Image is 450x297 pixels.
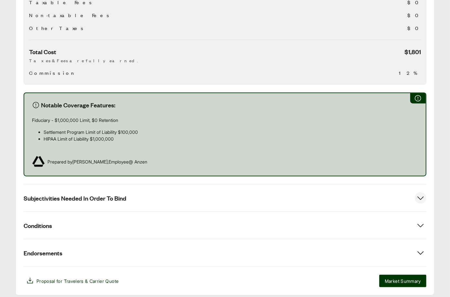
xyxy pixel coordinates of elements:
span: Notable Coverage Features: [41,101,115,109]
button: Subjectivities Needed In Order To Bind [24,184,426,212]
span: Conditions [24,222,52,230]
span: Proposal for [37,278,119,284]
span: Commission [29,69,77,77]
span: & Carrier Quote [85,278,119,284]
span: Other Taxes [29,24,86,32]
p: Taxes & Fees are fully earned. [29,57,421,64]
button: Market Summary [379,275,426,287]
button: Proposal for Travelers & Carrier Quote [24,274,121,287]
span: Travelers [64,278,84,284]
p: HIPAA Limit of Liability $1,000,000 [44,135,418,142]
button: Conditions [24,212,426,239]
span: 12% [399,69,421,77]
span: Subjectivities Needed In Order To Bind [24,194,126,202]
button: Endorsements [24,239,426,266]
span: Total Cost [29,48,56,56]
span: Market Summary [385,278,421,284]
span: $0 [407,11,421,19]
span: Prepared by [PERSON_NAME] , Employee @ Anzen [47,158,147,165]
span: Endorsements [24,249,62,257]
span: $1,801 [404,48,421,56]
p: Settlement Program Limit of Liability $100,000 [44,129,418,135]
span: $0 [407,24,421,32]
span: Non-taxable Fees [29,11,112,19]
p: Fiduciary - $1,000,000 Limit, $0 Retention [32,117,418,124]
